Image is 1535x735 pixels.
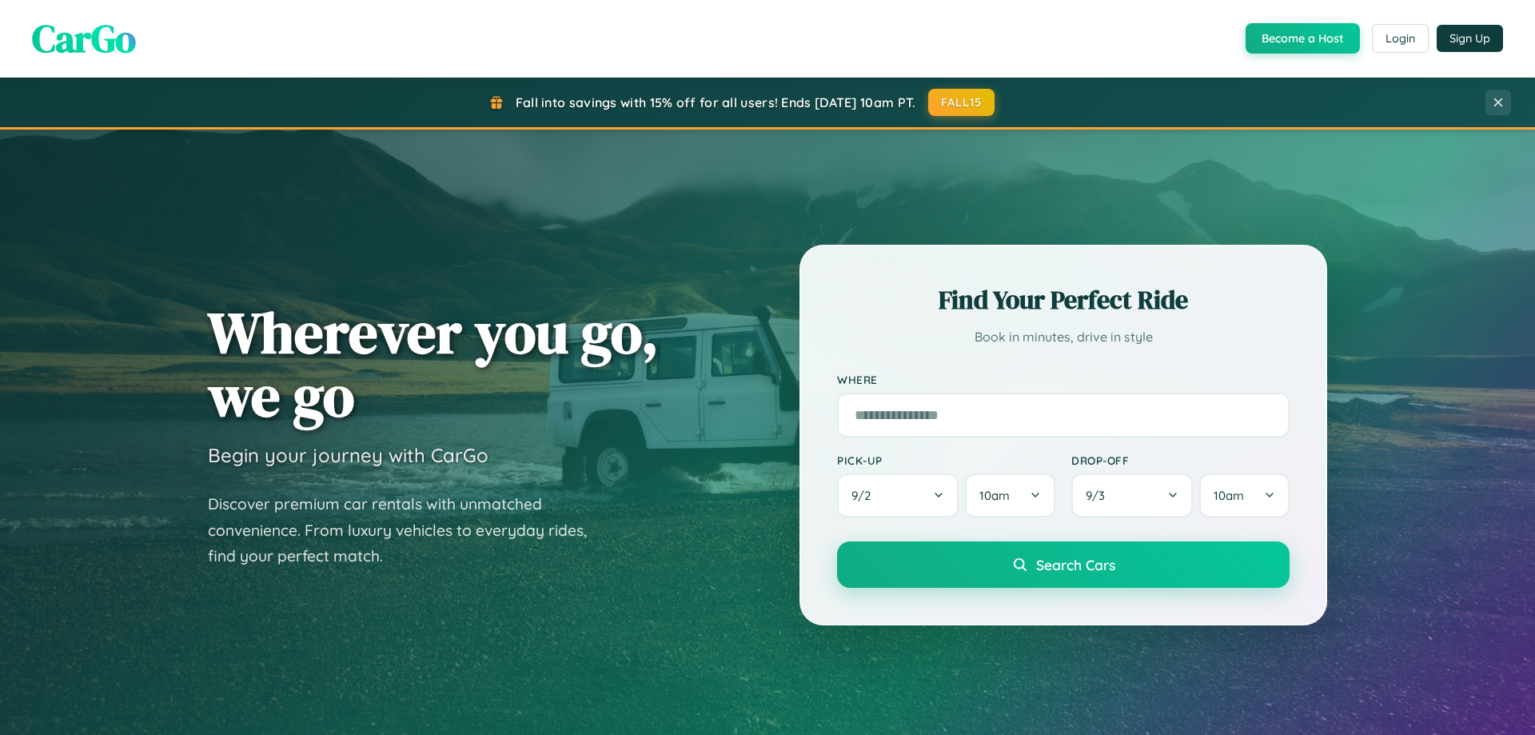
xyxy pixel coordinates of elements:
[1372,24,1429,53] button: Login
[851,488,879,503] span: 9 / 2
[837,282,1290,318] h2: Find Your Perfect Ride
[837,453,1055,467] label: Pick-up
[837,473,959,517] button: 9/2
[837,373,1290,386] label: Where
[516,94,916,110] span: Fall into savings with 15% off for all users! Ends [DATE] 10am PT.
[1246,23,1360,54] button: Become a Host
[1199,473,1290,517] button: 10am
[1214,488,1244,503] span: 10am
[1086,488,1113,503] span: 9 / 3
[208,301,659,427] h1: Wherever you go, we go
[1437,25,1503,52] button: Sign Up
[1071,453,1290,467] label: Drop-off
[837,541,1290,588] button: Search Cars
[1036,556,1115,573] span: Search Cars
[32,12,136,65] span: CarGo
[208,491,608,569] p: Discover premium car rentals with unmatched convenience. From luxury vehicles to everyday rides, ...
[965,473,1055,517] button: 10am
[208,443,488,467] h3: Begin your journey with CarGo
[979,488,1010,503] span: 10am
[837,326,1290,349] p: Book in minutes, drive in style
[928,89,995,116] button: FALL15
[1071,473,1193,517] button: 9/3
